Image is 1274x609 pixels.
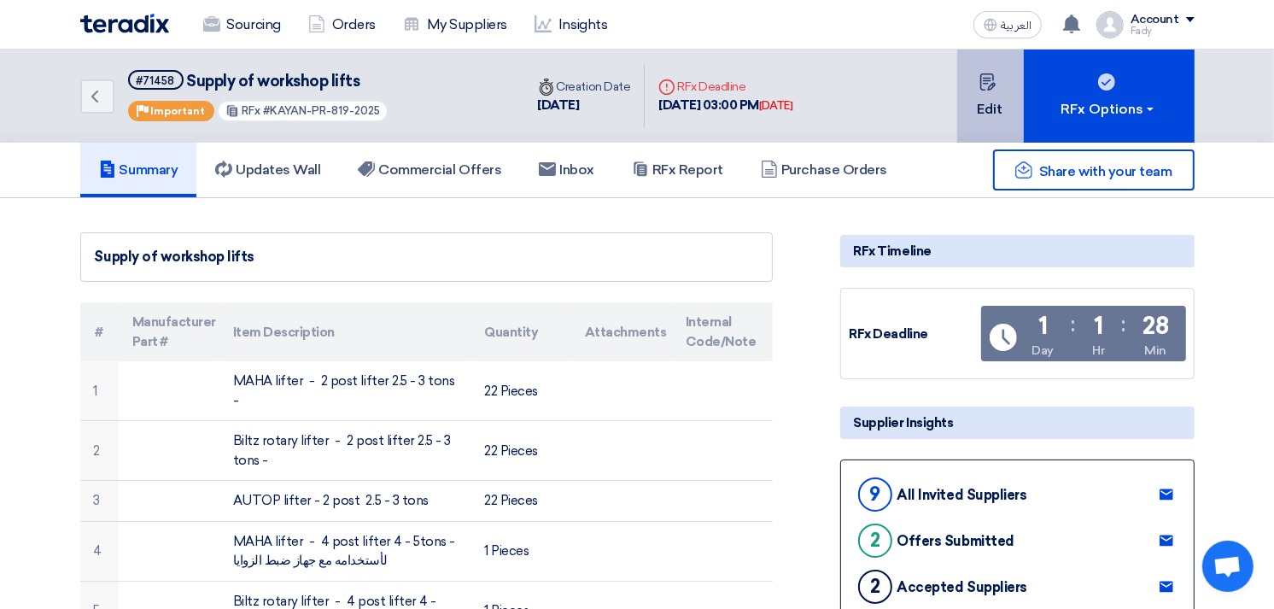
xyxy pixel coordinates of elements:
div: RFx Options [1061,99,1157,120]
a: My Suppliers [389,6,521,44]
span: RFx [242,104,260,117]
div: #71458 [137,75,175,86]
button: العربية [973,11,1042,38]
div: Open chat [1202,541,1254,592]
div: 1 [1038,314,1048,338]
td: 22 Pieces [470,361,571,421]
td: MAHA lifter - 2 post lifter 2.5 - 3 tons - [219,361,470,421]
a: RFx Report [613,143,742,197]
a: Insights [521,6,621,44]
div: 2 [858,524,892,558]
div: [DATE] [759,97,792,114]
th: Quantity [470,302,571,361]
div: Account [1131,13,1179,27]
th: Attachments [571,302,672,361]
div: [DATE] [538,96,631,115]
div: Supplier Insights [840,407,1195,439]
a: Updates Wall [196,143,339,197]
td: 4 [80,521,119,581]
img: profile_test.png [1096,11,1124,38]
div: Creation Date [538,78,631,96]
div: 1 [1094,314,1103,338]
img: Teradix logo [80,14,169,33]
td: 2 [80,421,119,481]
span: #KAYAN-PR-819-2025 [263,104,380,117]
span: Share with your team [1039,163,1172,179]
td: Biltz rotary lifter - 2 post lifter 2.5 - 3 tons - [219,421,470,481]
div: Fady [1131,26,1195,36]
h5: Purchase Orders [761,161,887,179]
a: Summary [80,143,197,197]
div: RFx Deadline [850,325,978,344]
div: Min [1145,342,1167,360]
button: RFx Options [1024,50,1195,143]
a: Orders [295,6,389,44]
h5: Commercial Offers [358,161,501,179]
div: Offers Submitted [897,533,1014,549]
h5: Supply of workshop lifts [128,70,389,91]
th: Manufacturer Part # [119,302,219,361]
td: AUTOP lifter - 2 post 2.5 - 3 tons [219,481,470,522]
div: 28 [1143,314,1168,338]
th: Item Description [219,302,470,361]
h5: Inbox [539,161,594,179]
td: 1 Pieces [470,521,571,581]
h5: Updates Wall [215,161,320,179]
div: RFx Deadline [658,78,792,96]
div: 2 [858,570,892,604]
a: Sourcing [190,6,295,44]
span: Important [151,105,206,117]
a: Inbox [520,143,613,197]
td: 1 [80,361,119,421]
div: 9 [858,477,892,512]
td: 3 [80,481,119,522]
th: # [80,302,119,361]
div: RFx Timeline [840,235,1195,267]
div: Accepted Suppliers [897,579,1027,595]
td: MAHA lifter - 4 post lifter 4 - 5tons - لأستخدامه مع جهاز ضبط الزوايا [219,521,470,581]
h5: RFx Report [632,161,723,179]
a: Commercial Offers [339,143,520,197]
a: Purchase Orders [742,143,906,197]
button: Edit [957,50,1024,143]
div: : [1071,309,1075,340]
span: Supply of workshop lifts [186,72,359,91]
td: 22 Pieces [470,421,571,481]
td: 22 Pieces [470,481,571,522]
div: Hr [1092,342,1104,360]
div: [DATE] 03:00 PM [658,96,792,115]
div: Day [1032,342,1055,360]
div: : [1122,309,1126,340]
span: العربية [1001,20,1031,32]
div: All Invited Suppliers [897,487,1027,503]
h5: Summary [99,161,178,179]
th: Internal Code/Note [672,302,773,361]
div: Supply of workshop lifts [95,247,758,267]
